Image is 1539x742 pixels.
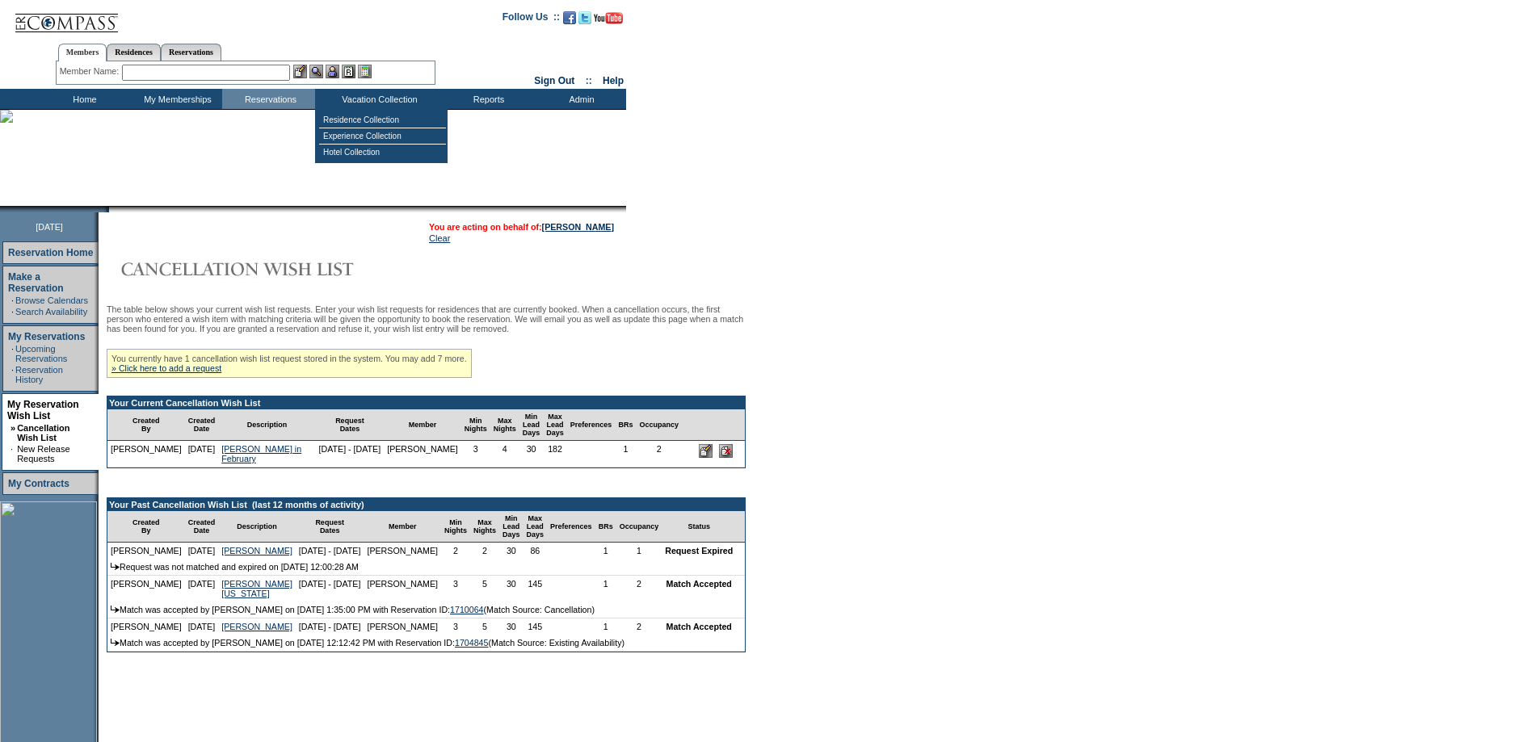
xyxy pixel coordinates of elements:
[499,543,524,559] td: 30
[524,543,548,559] td: 86
[8,331,85,342] a: My Reservations
[161,44,221,61] a: Reservations
[450,605,484,614] a: 1710064
[107,576,185,602] td: [PERSON_NAME]
[547,511,595,543] td: Preferences
[15,307,87,317] a: Search Availability
[7,399,79,421] a: My Reservation Wish List
[299,579,361,589] nobr: [DATE] - [DATE]
[364,618,441,635] td: [PERSON_NAME]
[315,89,440,109] td: Vacation Collection
[15,344,67,363] a: Upcoming Reservations
[490,409,519,441] td: Max Nights
[384,409,461,441] td: Member
[185,511,219,543] td: Created Date
[11,296,14,305] td: ·
[563,11,576,24] img: Become our fan on Facebook
[111,606,120,613] img: arrow.gif
[519,441,544,467] td: 30
[309,65,323,78] img: View
[293,65,307,78] img: b_edit.gif
[364,511,441,543] td: Member
[666,579,732,589] nobr: Match Accepted
[358,65,372,78] img: b_calculator.gif
[470,543,499,559] td: 2
[185,576,219,602] td: [DATE]
[11,444,15,463] td: ·
[616,618,662,635] td: 2
[319,128,446,145] td: Experience Collection
[319,444,381,454] nobr: [DATE] - [DATE]
[15,365,63,384] a: Reservation History
[221,546,292,555] a: [PERSON_NAME]
[384,441,461,467] td: [PERSON_NAME]
[8,247,93,258] a: Reservation Home
[103,206,109,212] img: promoShadowLeftCorner.gif
[107,44,161,61] a: Residences
[470,618,499,635] td: 5
[595,576,616,602] td: 1
[296,511,364,543] td: Request Dates
[15,296,88,305] a: Browse Calendars
[8,271,64,294] a: Make a Reservation
[107,618,185,635] td: [PERSON_NAME]
[662,511,736,543] td: Status
[543,441,567,467] td: 182
[441,543,470,559] td: 2
[107,602,745,618] td: Match was accepted by [PERSON_NAME] on [DATE] 1:35:00 PM with Reservation ID: (Match Source: Canc...
[326,65,339,78] img: Impersonate
[364,543,441,559] td: [PERSON_NAME]
[111,639,120,646] img: arrow.gif
[533,89,626,109] td: Admin
[441,576,470,602] td: 3
[107,559,745,576] td: Request was not matched and expired on [DATE] 12:00:28 AM
[36,89,129,109] td: Home
[185,618,219,635] td: [DATE]
[107,409,185,441] td: Created By
[595,618,616,635] td: 1
[616,576,662,602] td: 2
[221,622,292,631] a: [PERSON_NAME]
[60,65,122,78] div: Member Name:
[603,75,624,86] a: Help
[17,444,69,463] a: New Release Requests
[11,344,14,363] td: ·
[221,444,301,463] a: [PERSON_NAME] in February
[107,511,185,543] td: Created By
[109,206,111,212] img: blank.gif
[185,441,219,467] td: [DATE]
[636,441,682,467] td: 2
[615,409,636,441] td: BRs
[563,16,576,26] a: Become our fan on Facebook
[11,365,14,384] td: ·
[440,89,533,109] td: Reports
[586,75,592,86] span: ::
[107,349,472,378] div: You currently have 1 cancellation wish list request stored in the system. You may add 7 more.
[594,12,623,24] img: Subscribe to our YouTube Channel
[499,511,524,543] td: Min Lead Days
[107,396,745,409] td: Your Current Cancellation Wish List
[107,543,185,559] td: [PERSON_NAME]
[534,75,574,86] a: Sign Out
[524,511,548,543] td: Max Lead Days
[578,16,591,26] a: Follow us on Twitter
[185,543,219,559] td: [DATE]
[519,409,544,441] td: Min Lead Days
[111,563,120,570] img: arrow.gif
[502,10,560,29] td: Follow Us ::
[8,478,69,489] a: My Contracts
[319,112,446,128] td: Residence Collection
[185,409,219,441] td: Created Date
[364,576,441,602] td: [PERSON_NAME]
[342,65,355,78] img: Reservations
[36,222,63,232] span: [DATE]
[107,498,745,511] td: Your Past Cancellation Wish List (last 12 months of activity)
[665,546,733,555] nobr: Request Expired
[111,363,221,373] a: » Click here to add a request
[441,511,470,543] td: Min Nights
[490,441,519,467] td: 4
[429,222,614,232] span: You are acting on behalf of:
[543,409,567,441] td: Max Lead Days
[542,222,614,232] a: [PERSON_NAME]
[222,89,315,109] td: Reservations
